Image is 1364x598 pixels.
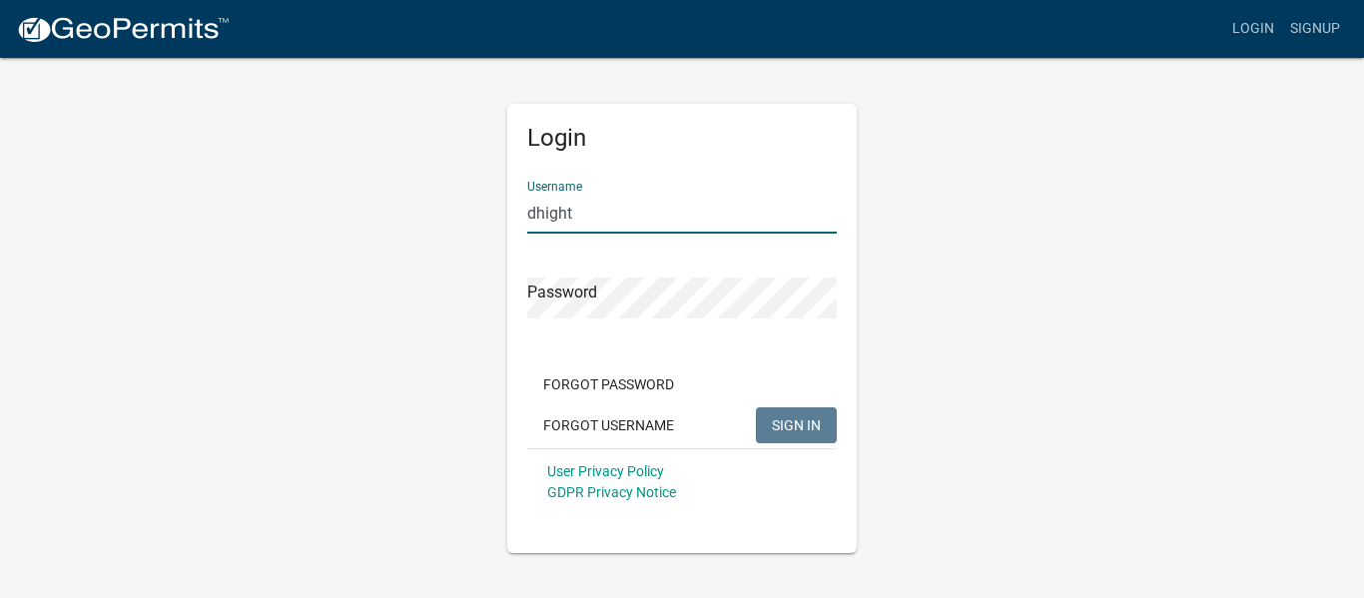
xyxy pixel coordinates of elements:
a: GDPR Privacy Notice [547,484,676,500]
a: Signup [1282,10,1348,48]
a: Login [1224,10,1282,48]
a: User Privacy Policy [547,463,664,479]
span: SIGN IN [772,416,821,432]
button: Forgot Username [527,407,690,443]
button: Forgot Password [527,366,690,402]
h5: Login [527,124,837,153]
button: SIGN IN [756,407,837,443]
